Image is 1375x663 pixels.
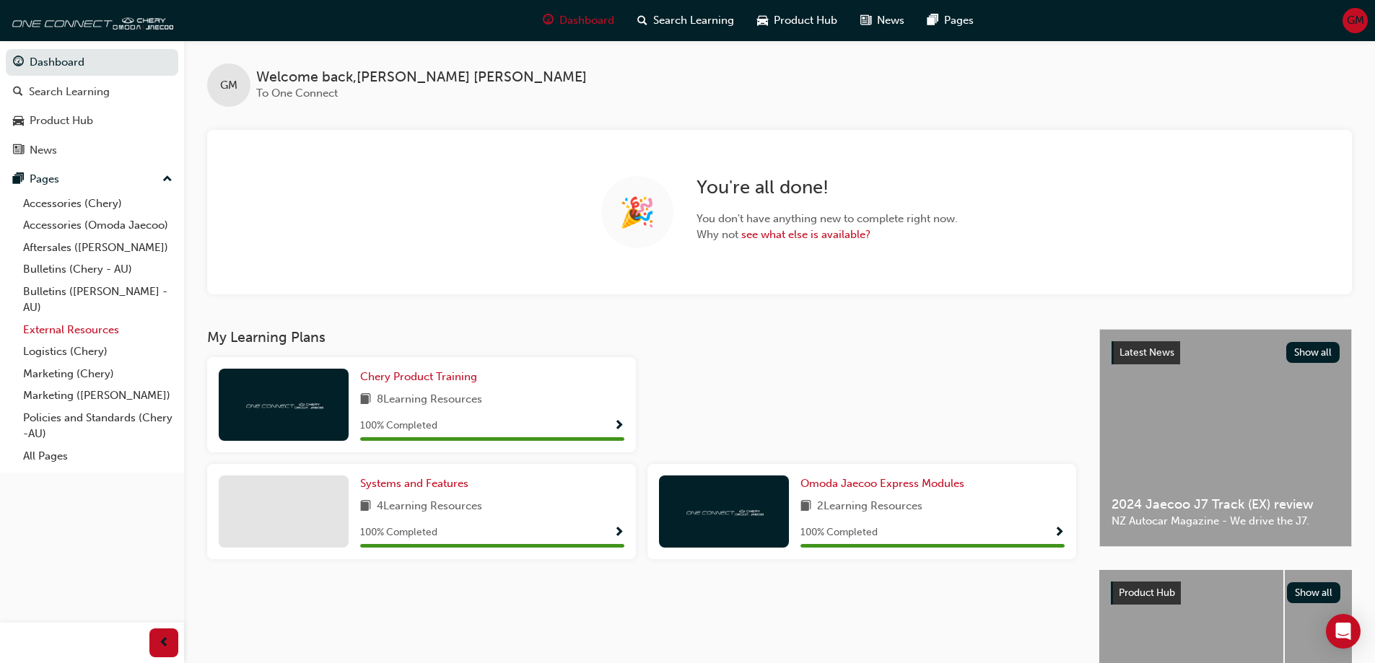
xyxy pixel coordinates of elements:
[860,12,871,30] span: news-icon
[1347,12,1364,29] span: GM
[17,445,178,467] a: All Pages
[29,84,110,100] div: Search Learning
[1112,496,1340,513] span: 2024 Jaecoo J7 Track (EX) review
[800,475,970,492] a: Omoda Jaecoo Express Modules
[697,211,958,227] span: You don't have anything new to complete right now.
[746,6,849,35] a: car-iconProduct Hub
[1119,587,1175,599] span: Product Hub
[614,417,624,435] button: Show Progress
[6,49,178,76] a: Dashboard
[17,407,178,445] a: Policies and Standards (Chery -AU)
[614,524,624,542] button: Show Progress
[1054,524,1065,542] button: Show Progress
[360,477,468,490] span: Systems and Features
[774,12,837,29] span: Product Hub
[30,142,57,159] div: News
[1054,527,1065,540] span: Show Progress
[849,6,916,35] a: news-iconNews
[637,12,647,30] span: search-icon
[1286,342,1340,363] button: Show all
[1112,513,1340,530] span: NZ Autocar Magazine - We drive the J7.
[1119,346,1174,359] span: Latest News
[30,113,93,129] div: Product Hub
[360,370,477,383] span: Chery Product Training
[6,107,178,134] a: Product Hub
[7,6,173,35] img: oneconnect
[13,173,24,186] span: pages-icon
[800,477,964,490] span: Omoda Jaecoo Express Modules
[360,524,437,541] span: 100 % Completed
[559,12,614,29] span: Dashboard
[244,398,323,411] img: oneconnect
[256,69,587,86] span: Welcome back , [PERSON_NAME] [PERSON_NAME]
[6,46,178,166] button: DashboardSearch LearningProduct HubNews
[1343,8,1368,33] button: GM
[360,369,483,385] a: Chery Product Training
[17,363,178,385] a: Marketing (Chery)
[30,171,59,188] div: Pages
[377,498,482,516] span: 4 Learning Resources
[13,56,24,69] span: guage-icon
[17,341,178,363] a: Logistics (Chery)
[6,137,178,164] a: News
[626,6,746,35] a: search-iconSearch Learning
[1111,581,1340,605] a: Product HubShow all
[927,12,938,30] span: pages-icon
[13,144,24,157] span: news-icon
[614,527,624,540] span: Show Progress
[916,6,985,35] a: pages-iconPages
[800,498,811,516] span: book-icon
[220,77,237,94] span: GM
[543,12,554,30] span: guage-icon
[360,391,371,409] span: book-icon
[17,193,178,215] a: Accessories (Chery)
[256,87,338,100] span: To One Connect
[653,12,734,29] span: Search Learning
[6,166,178,193] button: Pages
[697,176,958,199] h2: You're all done!
[17,258,178,281] a: Bulletins (Chery - AU)
[684,504,764,518] img: oneconnect
[757,12,768,30] span: car-icon
[614,420,624,433] span: Show Progress
[1287,582,1341,603] button: Show all
[531,6,626,35] a: guage-iconDashboard
[13,86,23,99] span: search-icon
[697,227,958,243] span: Why not
[17,214,178,237] a: Accessories (Omoda Jaecoo)
[162,170,173,189] span: up-icon
[360,418,437,434] span: 100 % Completed
[817,498,922,516] span: 2 Learning Resources
[877,12,904,29] span: News
[17,281,178,319] a: Bulletins ([PERSON_NAME] - AU)
[17,319,178,341] a: External Resources
[800,524,878,541] span: 100 % Completed
[619,204,655,221] span: 🎉
[207,329,1076,346] h3: My Learning Plans
[17,385,178,407] a: Marketing ([PERSON_NAME])
[360,475,474,492] a: Systems and Features
[1112,341,1340,364] a: Latest NewsShow all
[1099,329,1352,547] a: Latest NewsShow all2024 Jaecoo J7 Track (EX) reviewNZ Autocar Magazine - We drive the J7.
[6,79,178,105] a: Search Learning
[13,115,24,128] span: car-icon
[360,498,371,516] span: book-icon
[944,12,974,29] span: Pages
[741,228,870,241] a: see what else is available?
[1326,614,1361,649] div: Open Intercom Messenger
[17,237,178,259] a: Aftersales ([PERSON_NAME])
[159,634,170,652] span: prev-icon
[377,391,482,409] span: 8 Learning Resources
